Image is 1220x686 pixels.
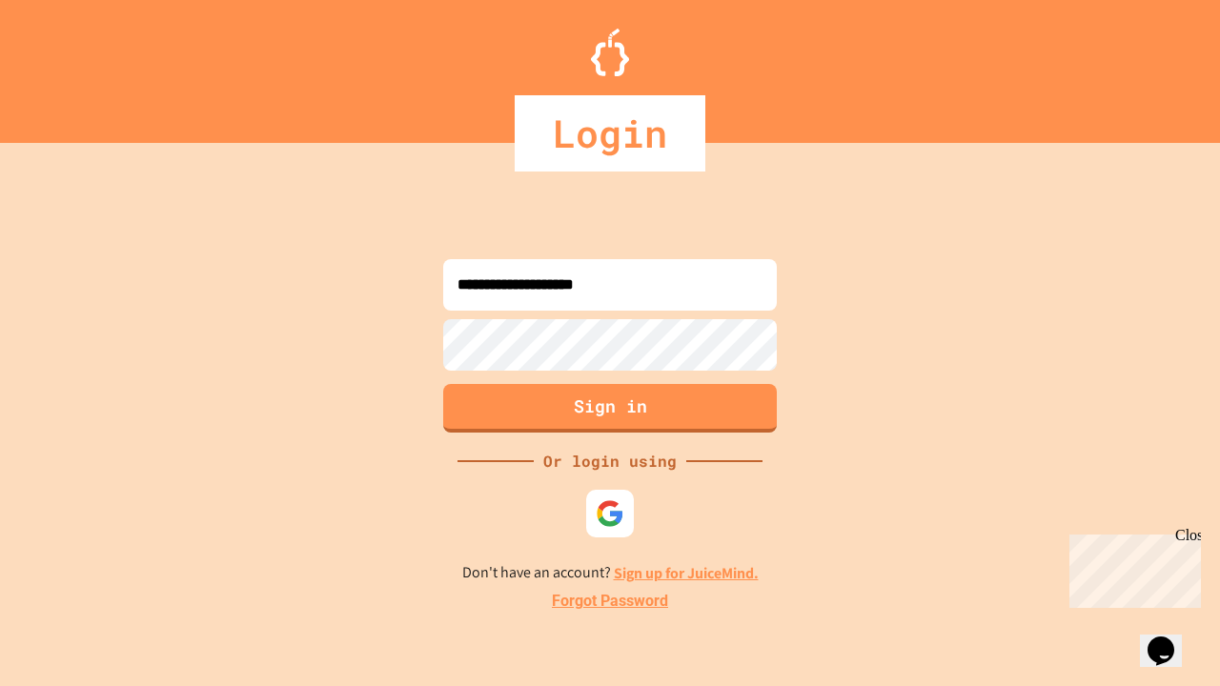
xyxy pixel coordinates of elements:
p: Don't have an account? [462,561,759,585]
iframe: chat widget [1140,610,1201,667]
img: Logo.svg [591,29,629,76]
div: Chat with us now!Close [8,8,132,121]
div: Or login using [534,450,686,473]
a: Forgot Password [552,590,668,613]
img: google-icon.svg [596,499,624,528]
a: Sign up for JuiceMind. [614,563,759,583]
div: Login [515,95,705,171]
iframe: chat widget [1062,527,1201,608]
button: Sign in [443,384,777,433]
